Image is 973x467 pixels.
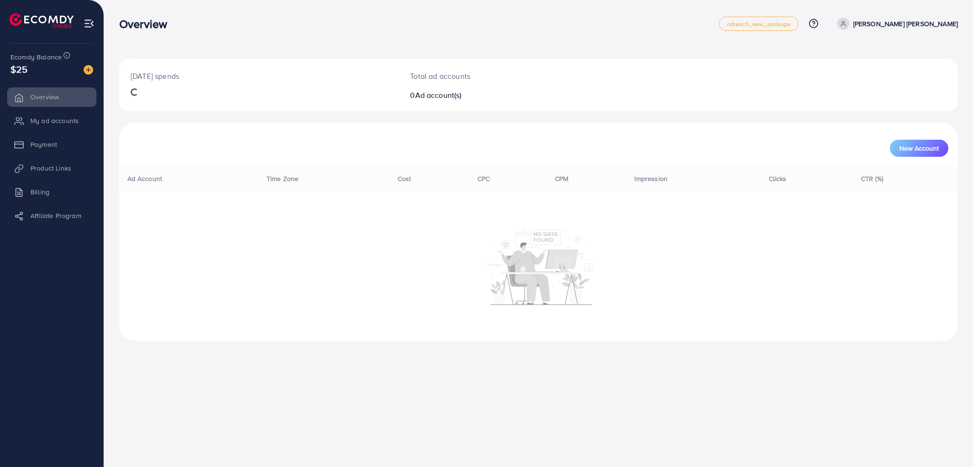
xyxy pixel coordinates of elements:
[410,91,597,100] h2: 0
[10,52,62,62] span: Ecomdy Balance
[10,13,74,28] img: logo
[415,90,462,100] span: Ad account(s)
[899,145,939,152] span: New Account
[131,70,387,82] p: [DATE] spends
[890,140,948,157] button: New Account
[833,18,958,30] a: [PERSON_NAME] [PERSON_NAME]
[84,18,95,29] img: menu
[719,17,799,31] a: adreach_new_package
[853,18,958,29] p: [PERSON_NAME] [PERSON_NAME]
[10,62,28,76] span: $25
[410,70,597,82] p: Total ad accounts
[119,17,175,31] h3: Overview
[727,21,791,27] span: adreach_new_package
[84,65,93,75] img: image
